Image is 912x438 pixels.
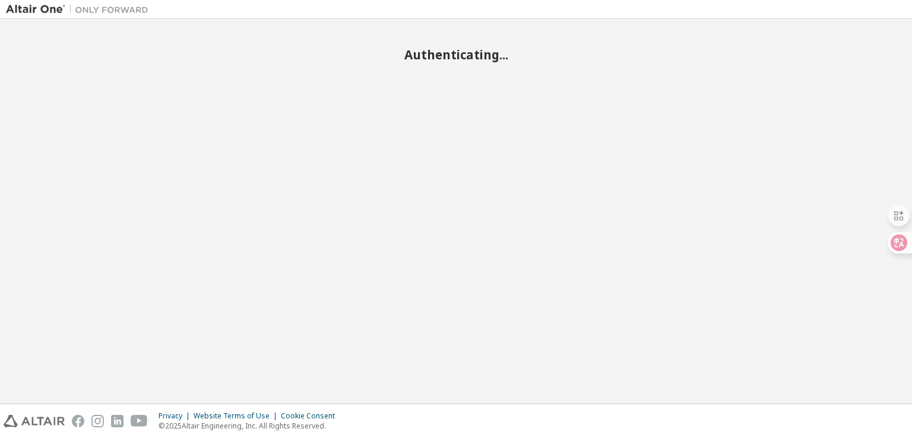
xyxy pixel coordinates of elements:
[4,415,65,427] img: altair_logo.svg
[111,415,123,427] img: linkedin.svg
[6,47,906,62] h2: Authenticating...
[72,415,84,427] img: facebook.svg
[131,415,148,427] img: youtube.svg
[159,411,194,421] div: Privacy
[159,421,342,431] p: © 2025 Altair Engineering, Inc. All Rights Reserved.
[281,411,342,421] div: Cookie Consent
[91,415,104,427] img: instagram.svg
[6,4,154,15] img: Altair One
[194,411,281,421] div: Website Terms of Use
